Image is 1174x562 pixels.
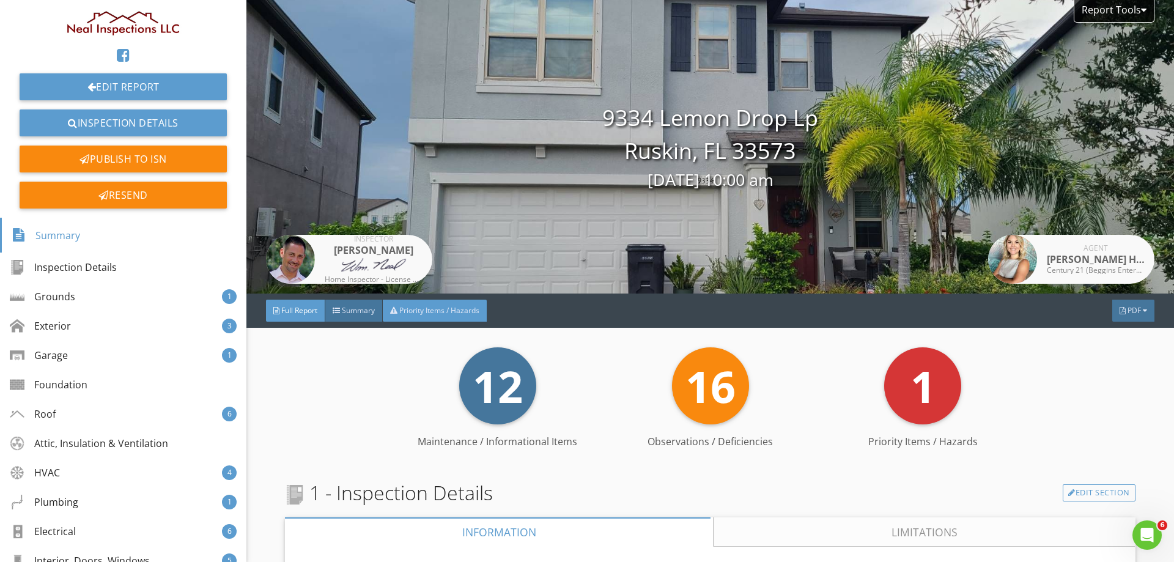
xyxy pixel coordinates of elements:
div: Observations / Deficiencies [604,434,817,449]
div: Electrical [10,524,76,539]
div: Priority Items / Hazards [816,434,1029,449]
div: 1 [222,495,237,509]
div: 6 [222,407,237,421]
span: Full Report [281,305,317,316]
div: [PERSON_NAME] Houston [1047,252,1145,267]
span: Summary [342,305,375,316]
img: NI_Logo2.jpg [65,10,182,37]
a: Inspector [PERSON_NAME] Home Inspector - License # HI10263 [266,235,432,284]
div: Grounds [10,289,75,304]
div: Resend [20,182,227,209]
div: Exterior [10,319,71,333]
div: 9334 Lemon Drop Lp Ruskin, FL 33573 [246,102,1174,193]
div: Home Inspector - License # HI10263 [325,276,423,283]
div: Inspection Details [10,260,117,275]
div: 3 [222,319,237,333]
div: 1 [222,289,237,304]
img: WN_sig.PNG [341,257,407,272]
div: [DATE] 10:00 am [246,168,1174,193]
span: 1 - Inspection Details [285,478,493,508]
div: Publish to ISN [20,146,227,172]
div: Inspector [325,235,423,243]
span: 6 [1157,520,1167,530]
div: Attic, Insulation & Ventilation [10,436,168,451]
div: Plumbing [10,495,78,509]
div: Roof [10,407,56,421]
div: [PERSON_NAME] [325,243,423,257]
a: Edit Report [20,73,227,100]
div: Maintenance / Informational Items [391,434,604,449]
span: 16 [685,356,736,416]
div: Summary [12,225,80,246]
span: PDF [1128,305,1141,316]
span: 12 [473,356,523,416]
img: jpeg [988,235,1037,284]
div: Garage [10,348,68,363]
div: Agent [1047,245,1145,252]
a: Inspection Details [20,109,227,136]
div: Foundation [10,377,87,392]
iframe: Intercom live chat [1132,520,1162,550]
div: HVAC [10,465,60,480]
span: Priority Items / Hazards [399,305,479,316]
a: Edit Section [1063,484,1135,501]
div: 1 [222,348,237,363]
div: 4 [222,465,237,480]
span: 1 [910,356,936,416]
div: Century 21 (Beggins Enterprises) [1047,267,1145,274]
img: 17634459_1920464784863200_3456228845036205599_n.jpg [266,235,315,284]
div: 6 [222,524,237,539]
a: Limitations [715,517,1135,547]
